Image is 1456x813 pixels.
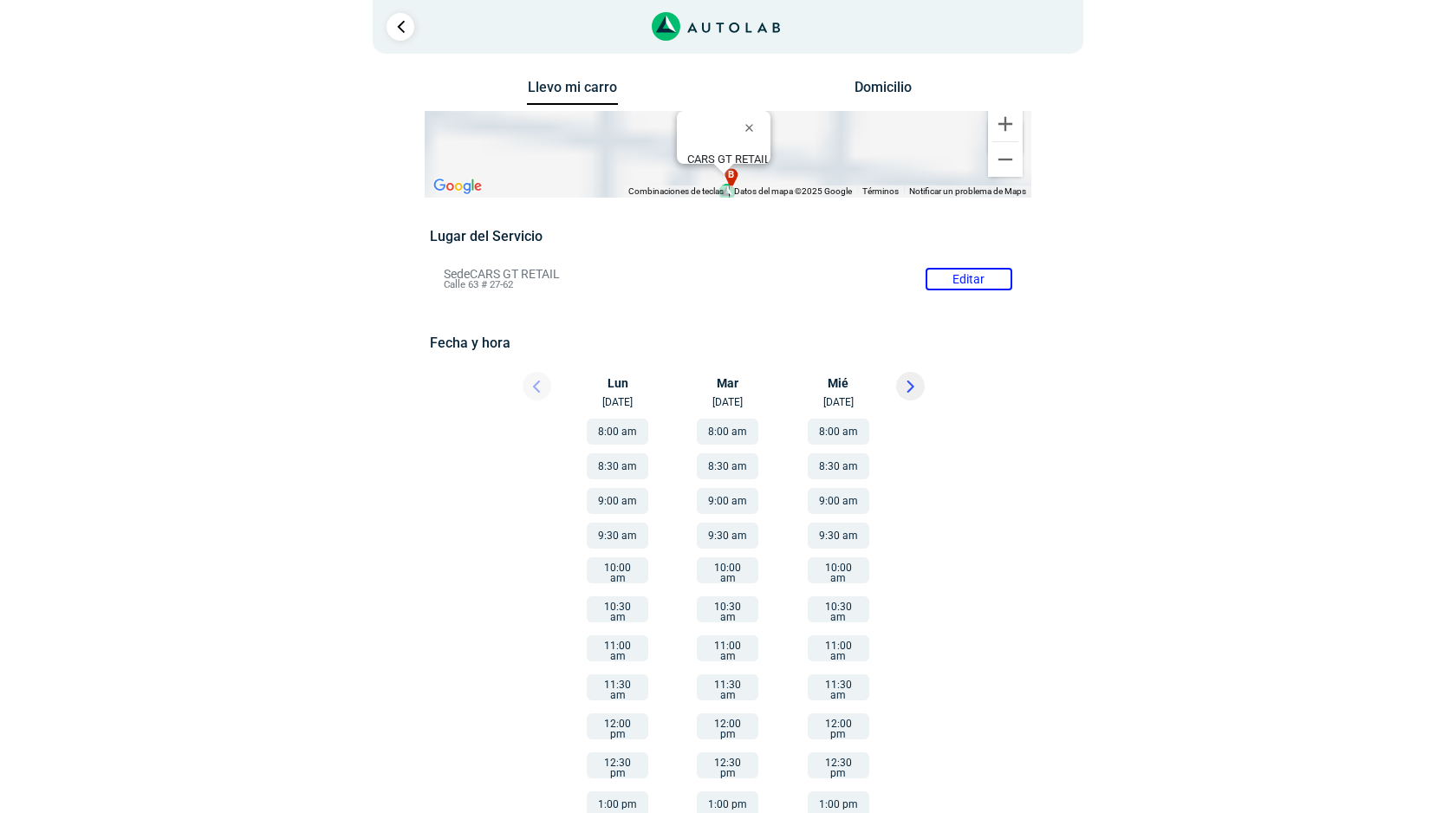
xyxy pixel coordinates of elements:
a: Link al sitio de autolab [652,17,781,34]
button: 8:00 am [587,419,648,445]
h5: Fecha y hora [430,335,1025,351]
button: 10:30 am [697,596,758,622]
button: 12:30 pm [587,752,648,778]
button: 10:00 am [808,557,869,583]
button: 8:30 am [587,453,648,479]
button: 10:00 am [587,557,648,583]
b: CARS GT RETAIL [687,153,770,166]
span: Datos del mapa ©2025 Google [734,186,852,196]
h5: Lugar del Servicio [430,228,1025,244]
button: 9:30 am [808,523,869,549]
button: 11:30 am [587,674,648,700]
a: Términos (se abre en una nueva pestaña) [862,186,899,196]
button: 11:30 am [808,674,869,700]
button: Llevo mi carro [527,79,618,106]
img: Google [429,175,486,198]
button: 9:00 am [697,488,758,514]
button: 11:00 am [587,635,648,661]
button: 11:00 am [697,635,758,661]
button: 12:30 pm [808,752,869,778]
button: 11:30 am [697,674,758,700]
button: 12:00 pm [697,713,758,739]
button: 8:30 am [808,453,869,479]
button: Domicilio [838,79,929,104]
button: 9:30 am [697,523,758,549]
button: 11:00 am [808,635,869,661]
button: 8:00 am [808,419,869,445]
button: Reducir [988,142,1023,177]
button: Combinaciones de teclas [628,185,724,198]
a: Ir al paso anterior [387,13,414,41]
button: 12:00 pm [587,713,648,739]
button: 8:30 am [697,453,758,479]
button: 9:00 am [808,488,869,514]
button: 12:00 pm [808,713,869,739]
button: 8:00 am [697,419,758,445]
button: Ampliar [988,107,1023,141]
span: b [728,168,735,183]
button: 9:00 am [587,488,648,514]
div: Calle 63 # 27-62 [687,153,770,179]
a: Notificar un problema de Maps [909,186,1026,196]
button: 12:30 pm [697,752,758,778]
button: 9:30 am [587,523,648,549]
button: 10:30 am [808,596,869,622]
button: 10:30 am [587,596,648,622]
a: Abre esta zona en Google Maps (se abre en una nueva ventana) [429,175,486,198]
button: Cerrar [732,107,774,148]
button: 10:00 am [697,557,758,583]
